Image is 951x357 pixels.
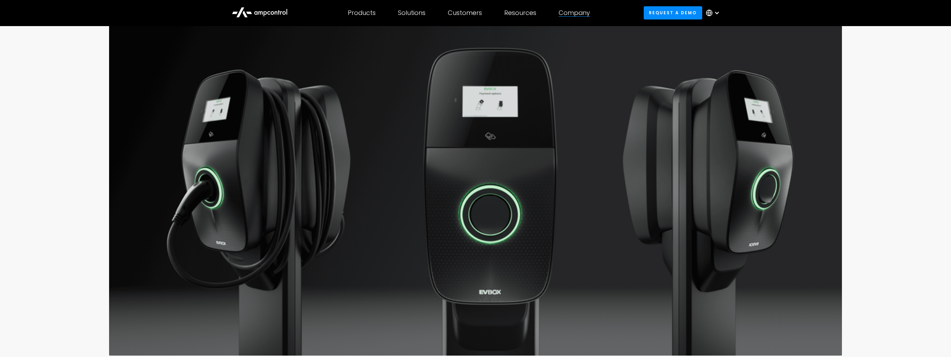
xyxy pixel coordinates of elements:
a: Request a demo [644,6,702,19]
div: Company [559,9,590,17]
div: Products [348,9,376,17]
div: Resources [504,9,536,17]
div: Customers [448,9,482,17]
div: Solutions [398,9,425,17]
